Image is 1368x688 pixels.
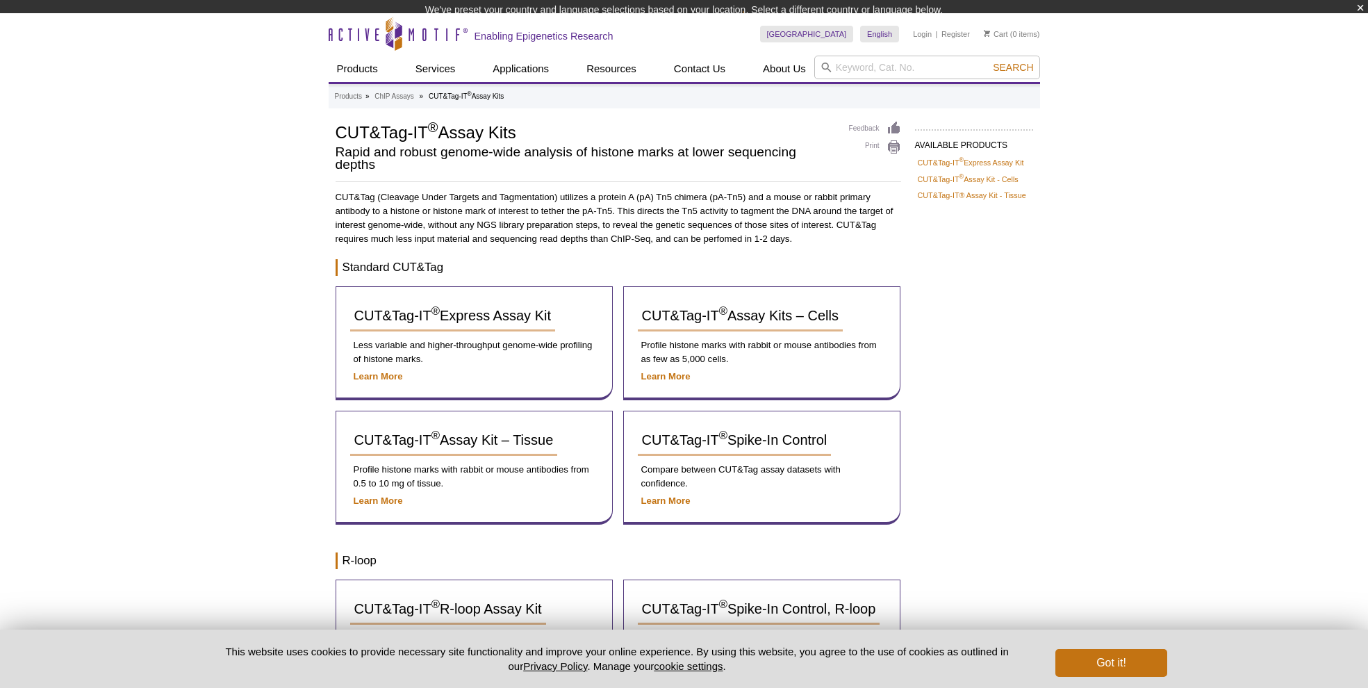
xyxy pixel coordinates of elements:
[350,463,598,491] p: Profile histone marks with rabbit or mouse antibodies from 0.5 to 10 mg of tissue.
[428,120,438,135] sup: ®
[484,56,557,82] a: Applications
[354,308,551,323] span: CUT&Tag-IT Express Assay Kit
[915,129,1033,154] h2: AVAILABLE PRODUCTS
[431,598,440,612] sup: ®
[638,338,886,366] p: Profile histone marks with rabbit or mouse antibodies from as few as 5,000 cells.
[336,259,901,276] h3: Standard CUT&Tag
[431,429,440,443] sup: ®
[993,62,1033,73] span: Search
[849,121,901,136] a: Feedback
[638,594,880,625] a: CUT&Tag-IT®Spike-In Control, R-loop
[354,371,403,382] a: Learn More
[201,644,1033,673] p: This website uses cookies to provide necessary site functionality and improve your online experie...
[354,432,554,448] span: CUT&Tag-IT Assay Kit – Tissue
[814,56,1040,79] input: Keyword, Cat. No.
[336,552,901,569] h3: R-loop
[984,29,1008,39] a: Cart
[638,463,886,491] p: Compare between CUT&Tag assay datasets with confidence.
[336,146,835,171] h2: Rapid and robust genome-wide analysis of histone marks at lower sequencing depths
[350,301,555,331] a: CUT&Tag-IT®Express Assay Kit
[407,56,464,82] a: Services
[860,26,899,42] a: English
[760,26,854,42] a: [GEOGRAPHIC_DATA]
[374,90,414,103] a: ChIP Assays
[666,56,734,82] a: Contact Us
[719,429,727,443] sup: ®
[654,660,723,672] button: cookie settings
[642,432,827,448] span: CUT&Tag-IT Spike-In Control
[354,601,542,616] span: CUT&Tag-IT R-loop Assay Kit
[365,92,370,100] li: »
[743,10,780,43] img: Change Here
[475,30,613,42] h2: Enabling Epigenetics Research
[350,594,546,625] a: CUT&Tag-IT®R-loop Assay Kit
[959,173,964,180] sup: ®
[941,29,970,39] a: Register
[984,26,1040,42] li: (0 items)
[429,92,504,100] li: CUT&Tag-IT Assay Kits
[431,305,440,318] sup: ®
[719,598,727,612] sup: ®
[350,338,598,366] p: Less variable and higher-throughput genome-wide profiling of histone marks.
[918,189,1026,202] a: CUT&Tag-IT® Assay Kit - Tissue
[336,190,901,246] p: CUT&Tag (Cleavage Under Targets and Tagmentation) utilizes a protein A (pA) Tn5 chimera (pA-Tn5) ...
[755,56,814,82] a: About Us
[913,29,932,39] a: Login
[918,173,1019,186] a: CUT&Tag-IT®Assay Kit - Cells
[638,425,832,456] a: CUT&Tag-IT®Spike-In Control
[336,121,835,142] h1: CUT&Tag-IT Assay Kits
[641,495,691,506] a: Learn More
[350,425,558,456] a: CUT&Tag-IT®Assay Kit – Tissue
[719,305,727,318] sup: ®
[959,156,964,163] sup: ®
[329,56,386,82] a: Products
[523,660,587,672] a: Privacy Policy
[468,90,472,97] sup: ®
[641,371,691,382] a: Learn More
[984,30,990,37] img: Your Cart
[849,140,901,155] a: Print
[642,601,876,616] span: CUT&Tag-IT Spike-In Control, R-loop
[918,156,1024,169] a: CUT&Tag-IT®Express Assay Kit
[354,495,403,506] a: Learn More
[642,308,839,323] span: CUT&Tag-IT Assay Kits – Cells
[936,26,938,42] li: |
[335,90,362,103] a: Products
[420,92,424,100] li: »
[1055,649,1167,677] button: Got it!
[578,56,645,82] a: Resources
[989,61,1037,74] button: Search
[638,301,843,331] a: CUT&Tag-IT®Assay Kits – Cells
